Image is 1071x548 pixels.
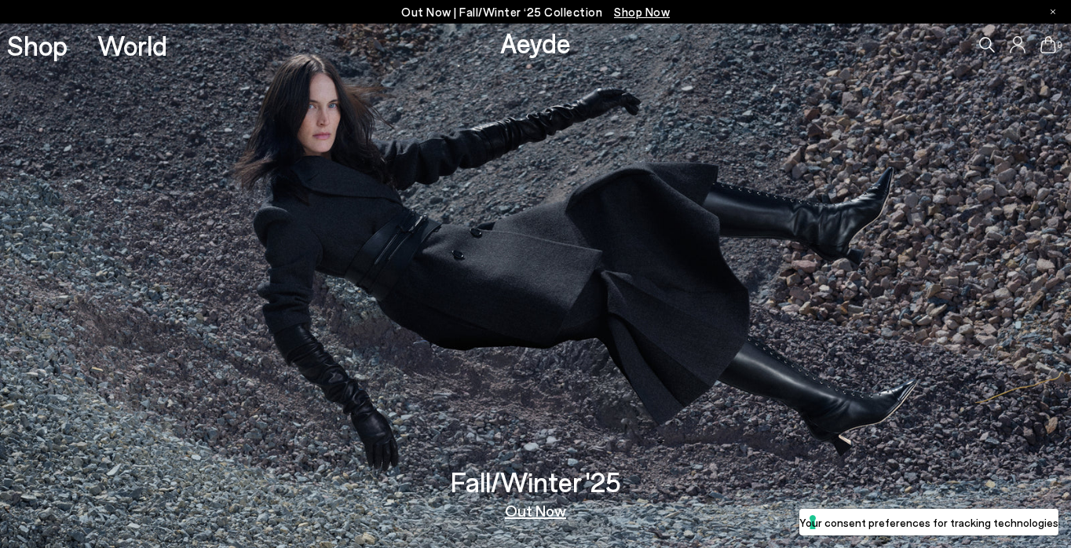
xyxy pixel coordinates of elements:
[505,502,566,518] a: Out Now
[500,26,571,59] a: Aeyde
[1040,36,1056,53] a: 0
[614,5,670,19] span: Navigate to /collections/new-in
[1056,41,1064,49] span: 0
[799,514,1058,531] label: Your consent preferences for tracking technologies
[97,31,167,59] a: World
[799,509,1058,535] button: Your consent preferences for tracking technologies
[451,468,621,495] h3: Fall/Winter '25
[7,31,68,59] a: Shop
[401,2,670,22] p: Out Now | Fall/Winter ‘25 Collection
